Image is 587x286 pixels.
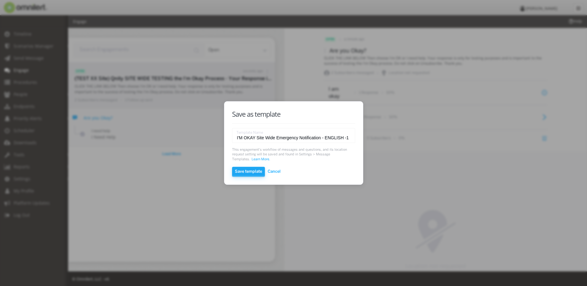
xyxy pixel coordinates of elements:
[232,109,355,119] h2: Save as template
[232,148,355,162] p: This engagement's workflow of messages and questions, and its location request setting will be sa...
[14,4,27,10] span: Help
[252,158,270,161] a: Learn More.
[232,128,355,143] textarea: text area
[235,169,262,175] span: Save template
[265,167,283,177] button: button
[232,167,265,177] button: button
[268,169,281,175] span: Cancel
